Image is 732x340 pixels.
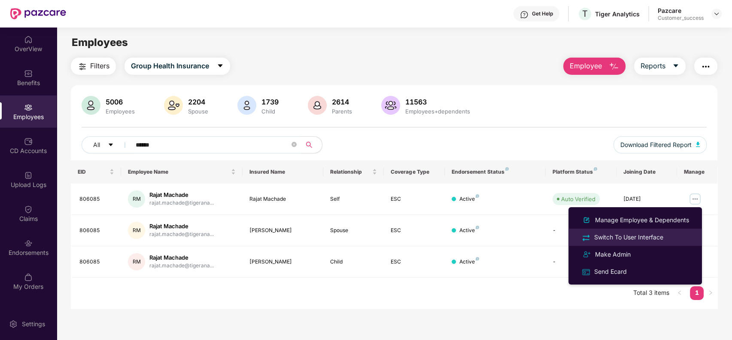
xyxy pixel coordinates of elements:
span: Group Health Insurance [131,61,209,71]
div: 2614 [330,98,354,106]
span: Relationship [330,168,371,175]
div: [DATE] [623,195,670,203]
img: svg+xml;base64,PHN2ZyB4bWxucz0iaHR0cDovL3d3dy53My5vcmcvMjAwMC9zdmciIHhtbG5zOnhsaW5rPSJodHRwOi8vd3... [237,96,256,115]
li: 1 [690,286,704,300]
div: Endorsement Status [452,168,539,175]
button: left [673,286,686,300]
span: Reports [641,61,665,71]
div: rajat.machade@tigerana... [149,230,214,239]
img: svg+xml;base64,PHN2ZyBpZD0iQ0RfQWNjb3VudHMiIGRhdGEtbmFtZT0iQ0QgQWNjb3VudHMiIHhtbG5zPSJodHRwOi8vd3... [24,137,33,146]
div: Get Help [532,10,553,17]
img: svg+xml;base64,PHN2ZyB4bWxucz0iaHR0cDovL3d3dy53My5vcmcvMjAwMC9zdmciIHdpZHRoPSIyNCIgaGVpZ2h0PSIyNC... [701,61,711,72]
div: Parents [330,108,354,115]
img: svg+xml;base64,PHN2ZyBpZD0iRW5kb3JzZW1lbnRzIiB4bWxucz0iaHR0cDovL3d3dy53My5vcmcvMjAwMC9zdmciIHdpZH... [24,239,33,248]
img: svg+xml;base64,PHN2ZyBpZD0iQ2xhaW0iIHhtbG5zPSJodHRwOi8vd3d3LnczLm9yZy8yMDAwL3N2ZyIgd2lkdGg9IjIwIi... [24,205,33,214]
img: svg+xml;base64,PHN2ZyBpZD0iSG9tZSIgeG1sbnM9Imh0dHA6Ly93d3cudzMub3JnLzIwMDAvc3ZnIiB3aWR0aD0iMjAiIG... [24,35,33,44]
div: Rajat Machade [149,254,214,262]
img: svg+xml;base64,PHN2ZyB4bWxucz0iaHR0cDovL3d3dy53My5vcmcvMjAwMC9zdmciIHhtbG5zOnhsaW5rPSJodHRwOi8vd3... [82,96,100,115]
div: [PERSON_NAME] [249,258,316,266]
div: Send Ecard [592,267,629,276]
div: Active [459,227,479,235]
span: right [708,290,713,295]
th: Employee Name [121,160,242,184]
img: svg+xml;base64,PHN2ZyB4bWxucz0iaHR0cDovL3d3dy53My5vcmcvMjAwMC9zdmciIHdpZHRoPSI4IiBoZWlnaHQ9IjgiIH... [476,194,479,198]
div: 2204 [186,98,210,106]
img: svg+xml;base64,PHN2ZyB4bWxucz0iaHR0cDovL3d3dy53My5vcmcvMjAwMC9zdmciIHdpZHRoPSIyNCIgaGVpZ2h0PSIyNC... [581,249,592,260]
div: Auto Verified [561,195,595,203]
span: close-circle [292,142,297,147]
div: 11563 [404,98,472,106]
span: Filters [90,61,109,71]
img: svg+xml;base64,PHN2ZyB4bWxucz0iaHR0cDovL3d3dy53My5vcmcvMjAwMC9zdmciIHdpZHRoPSI4IiBoZWlnaHQ9IjgiIH... [505,167,509,171]
div: Settings [19,320,48,328]
th: Manage [677,160,717,184]
span: left [677,290,682,295]
div: Customer_success [658,15,704,21]
span: T [582,9,588,19]
div: [PERSON_NAME] [249,227,316,235]
img: svg+xml;base64,PHN2ZyB4bWxucz0iaHR0cDovL3d3dy53My5vcmcvMjAwMC9zdmciIHhtbG5zOnhsaW5rPSJodHRwOi8vd3... [381,96,400,115]
div: Make Admin [593,250,632,259]
img: svg+xml;base64,PHN2ZyB4bWxucz0iaHR0cDovL3d3dy53My5vcmcvMjAwMC9zdmciIHhtbG5zOnhsaW5rPSJodHRwOi8vd3... [308,96,327,115]
div: rajat.machade@tigerana... [149,199,214,207]
div: rajat.machade@tigerana... [149,262,214,270]
div: Child [330,258,377,266]
div: ESC [391,258,437,266]
span: Employees [72,36,128,49]
div: Rajat Machade [249,195,316,203]
span: Employee [570,61,602,71]
div: 1739 [260,98,280,106]
div: Manage Employee & Dependents [593,215,691,225]
div: Pazcare [658,6,704,15]
div: 806085 [79,258,115,266]
button: Reportscaret-down [634,58,686,75]
img: svg+xml;base64,PHN2ZyB4bWxucz0iaHR0cDovL3d3dy53My5vcmcvMjAwMC9zdmciIHdpZHRoPSIyNCIgaGVpZ2h0PSIyNC... [581,233,591,242]
div: Child [260,108,280,115]
img: svg+xml;base64,PHN2ZyBpZD0iTXlfT3JkZXJzIiBkYXRhLW5hbWU9Ik15IE9yZGVycyIgeG1sbnM9Imh0dHA6Ly93d3cudz... [24,273,33,282]
span: close-circle [292,141,297,149]
button: Download Filtered Report [614,136,707,153]
div: RM [128,253,145,270]
img: svg+xml;base64,PHN2ZyBpZD0iVXBsb2FkX0xvZ3MiIGRhdGEtbmFtZT0iVXBsb2FkIExvZ3MiIHhtbG5zPSJodHRwOi8vd3... [24,171,33,180]
div: 5006 [104,98,137,106]
div: Employees+dependents [404,108,472,115]
img: svg+xml;base64,PHN2ZyB4bWxucz0iaHR0cDovL3d3dy53My5vcmcvMjAwMC9zdmciIHhtbG5zOnhsaW5rPSJodHRwOi8vd3... [696,142,700,147]
div: Active [459,258,479,266]
img: svg+xml;base64,PHN2ZyBpZD0iSGVscC0zMngzMiIgeG1sbnM9Imh0dHA6Ly93d3cudzMub3JnLzIwMDAvc3ZnIiB3aWR0aD... [520,10,528,19]
img: svg+xml;base64,PHN2ZyB4bWxucz0iaHR0cDovL3d3dy53My5vcmcvMjAwMC9zdmciIHdpZHRoPSIxNiIgaGVpZ2h0PSIxNi... [581,267,591,277]
th: Relationship [323,160,384,184]
img: manageButton [688,192,702,206]
img: svg+xml;base64,PHN2ZyBpZD0iU2V0dGluZy0yMHgyMCIgeG1sbnM9Imh0dHA6Ly93d3cudzMub3JnLzIwMDAvc3ZnIiB3aW... [9,320,18,328]
div: Self [330,195,377,203]
div: ESC [391,195,437,203]
div: Spouse [186,108,210,115]
span: caret-down [108,142,114,149]
div: ESC [391,227,437,235]
button: Group Health Insurancecaret-down [125,58,230,75]
img: svg+xml;base64,PHN2ZyB4bWxucz0iaHR0cDovL3d3dy53My5vcmcvMjAwMC9zdmciIHdpZHRoPSIyNCIgaGVpZ2h0PSIyNC... [77,61,88,72]
button: search [301,136,322,153]
img: svg+xml;base64,PHN2ZyB4bWxucz0iaHR0cDovL3d3dy53My5vcmcvMjAwMC9zdmciIHhtbG5zOnhsaW5rPSJodHRwOi8vd3... [164,96,183,115]
div: Employees [104,108,137,115]
img: svg+xml;base64,PHN2ZyB4bWxucz0iaHR0cDovL3d3dy53My5vcmcvMjAwMC9zdmciIHhtbG5zOnhsaW5rPSJodHRwOi8vd3... [581,215,592,225]
td: - [546,215,617,246]
span: Download Filtered Report [620,140,692,150]
img: svg+xml;base64,PHN2ZyBpZD0iRHJvcGRvd24tMzJ4MzIiIHhtbG5zPSJodHRwOi8vd3d3LnczLm9yZy8yMDAwL3N2ZyIgd2... [713,10,720,17]
img: New Pazcare Logo [10,8,66,19]
th: Insured Name [243,160,323,184]
button: Employee [563,58,626,75]
span: caret-down [672,62,679,70]
img: svg+xml;base64,PHN2ZyBpZD0iQmVuZWZpdHMiIHhtbG5zPSJodHRwOi8vd3d3LnczLm9yZy8yMDAwL3N2ZyIgd2lkdGg9Ij... [24,69,33,78]
div: RM [128,190,145,208]
a: 1 [690,286,704,299]
div: 806085 [79,195,115,203]
th: EID [71,160,121,184]
div: 806085 [79,227,115,235]
span: caret-down [217,62,224,70]
div: RM [128,222,145,239]
div: Rajat Machade [149,222,214,230]
td: - [546,246,617,278]
button: Filters [71,58,116,75]
span: EID [78,168,108,175]
th: Coverage Type [384,160,444,184]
